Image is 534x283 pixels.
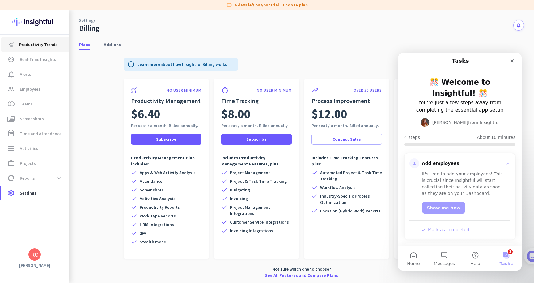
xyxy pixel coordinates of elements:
div: RC [31,251,38,258]
span: HRIS Integrations [140,221,174,228]
span: Alerts [20,71,31,78]
i: event_note [7,130,15,137]
span: Attendance [140,178,162,184]
a: Learn more [137,62,160,67]
i: group [7,85,15,93]
span: Teams [20,100,33,108]
a: groupEmployees [1,82,69,96]
button: Subscribe [221,134,292,145]
span: Screenshots [20,115,44,122]
a: menu-itemProductivity Trends [1,37,69,52]
span: Projects [20,160,36,167]
h2: Time Tracking [221,96,292,105]
span: Not sure which one to choose? [272,266,331,272]
p: OVER 50 USERS [354,88,382,93]
span: $6.40 [131,105,160,122]
i: check [131,195,137,202]
a: Choose plan [283,2,308,8]
i: check [131,169,137,176]
span: Project Management [230,169,270,176]
div: Per seat / a month. Billed annually. [221,122,292,129]
span: Invoicing Integrations [230,228,273,234]
i: check [221,219,227,225]
span: $8.00 [221,105,251,122]
span: Workflow Analysis [320,184,356,191]
i: work_outline [7,160,15,167]
i: check [221,204,227,210]
i: check [131,230,137,236]
i: storage [7,145,15,152]
i: check [311,169,318,176]
span: Subscribe [156,136,176,142]
div: Billing [79,24,100,33]
span: Productivity Trends [19,41,57,48]
a: notification_importantAlerts [1,67,69,82]
span: Productivity Reports [140,204,180,210]
span: Settings [20,189,36,197]
i: check [311,193,318,199]
span: Location (Hybrid Work) Reports [320,208,381,214]
i: label [226,2,232,8]
span: $12.00 [311,105,347,122]
button: Contact Sales [311,134,382,145]
button: Subscribe [131,134,201,145]
span: Add-ons [104,41,121,48]
img: Insightful logo [12,10,57,34]
i: check [131,204,137,210]
p: NO USER MINIMUM [257,88,292,93]
i: notification_important [7,71,15,78]
a: settingsSettings [1,186,69,200]
button: notifications [513,20,524,31]
i: check [221,187,227,193]
span: Industry-Specific Process Optimization [320,193,382,205]
i: check [131,178,137,184]
p: Includes Productivity Management Features, plus: [221,155,292,167]
span: Customer Service Integrations [230,219,289,225]
img: product-icon [131,87,137,93]
span: Plans [79,41,90,48]
span: Contact Sales [333,136,361,142]
span: 2FA [140,230,146,236]
i: data_usage [7,174,15,182]
span: Subscribe [246,136,267,142]
span: Activities Analysis [140,195,176,202]
a: Settings [79,17,96,24]
i: info [127,61,135,68]
img: menu-item [9,42,14,47]
i: notifications [516,23,521,28]
i: timer [221,87,229,94]
div: Per seat / a month. Billed annually. [131,122,201,129]
i: check [221,228,227,234]
p: Productivity Management Plan includes: [131,155,201,167]
a: data_usageReportsexpand_more [1,171,69,186]
i: trending_up [311,87,319,94]
span: Reports [20,174,35,182]
i: check [221,195,227,202]
span: Screenshots [140,187,164,193]
span: Project & Task Time Tracking [230,178,287,184]
div: Per seat / a month. Billed annually. [311,122,382,129]
span: Apps & Web Activity Analysis [140,169,196,176]
i: check [131,239,137,245]
i: check [131,221,137,228]
p: NO USER MINIMUM [167,88,201,93]
h2: Productivity Management [131,96,201,105]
